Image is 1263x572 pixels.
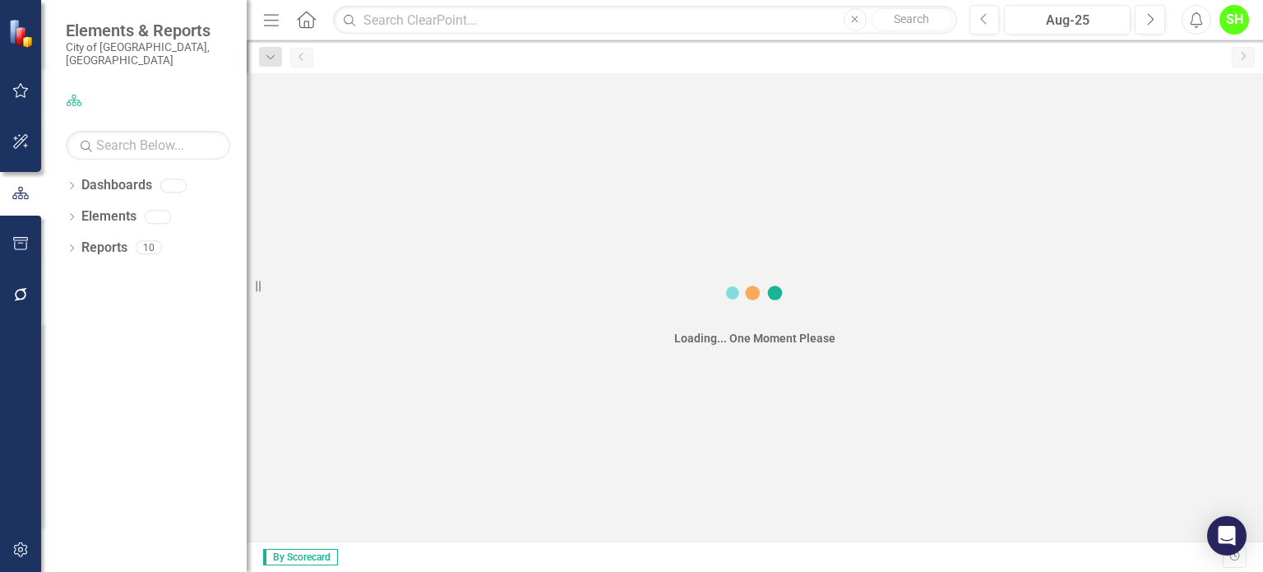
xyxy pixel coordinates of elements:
[81,207,136,226] a: Elements
[1004,5,1131,35] button: Aug-25
[66,131,230,160] input: Search Below...
[81,239,127,258] a: Reports
[894,12,929,26] span: Search
[1207,516,1247,556] div: Open Intercom Messenger
[8,19,37,48] img: ClearPoint Strategy
[136,241,162,255] div: 10
[674,330,835,346] div: Loading... One Moment Please
[1010,11,1125,30] div: Aug-25
[1219,5,1249,35] button: SH
[333,6,956,35] input: Search ClearPoint...
[263,549,338,565] span: By Scorecard
[66,40,230,67] small: City of [GEOGRAPHIC_DATA], [GEOGRAPHIC_DATA]
[871,8,953,31] button: Search
[81,176,152,195] a: Dashboards
[66,21,230,40] span: Elements & Reports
